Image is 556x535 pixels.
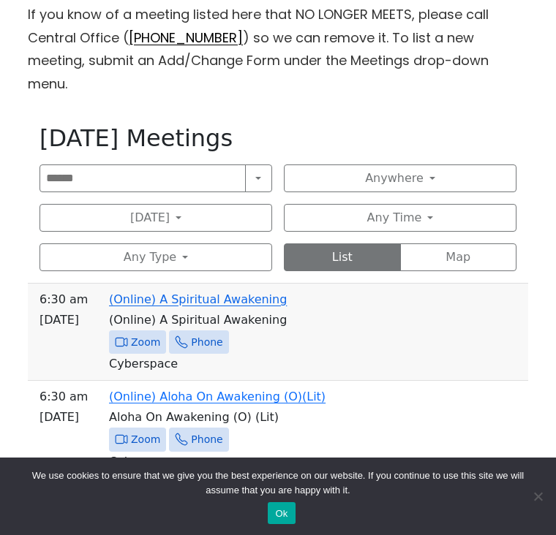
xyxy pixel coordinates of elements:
span: 6:30 AM [40,387,88,407]
span: 6:30 AM [40,289,88,310]
button: Ok [268,502,295,524]
button: Map [400,243,517,271]
button: Search [245,164,272,192]
button: List [284,243,401,271]
span: [DATE] [40,407,88,428]
input: Search [40,164,246,192]
button: Any Time [284,204,516,232]
td: Cyberspace [34,452,522,472]
button: Anywhere [284,164,516,192]
h1: [DATE] Meetings [40,124,516,152]
span: Phone [191,333,222,352]
td: Aloha On Awakening (O) (Lit) [34,407,522,428]
a: (Online) A Spiritual Awakening [109,292,287,306]
span: [DATE] [40,310,88,330]
span: Zoom [131,333,160,352]
td: Cyberspace [34,354,522,374]
a: (Online) Aloha On Awakening (O)(Lit) [109,390,326,403]
span: Zoom [131,430,160,449]
a: [PHONE_NUMBER] [129,29,243,47]
button: [DATE] [40,204,272,232]
span: Phone [191,430,222,449]
td: (Online) A Spiritual Awakening [34,310,522,330]
span: We use cookies to ensure that we give you the best experience on our website. If you continue to ... [22,468,534,498]
p: If you know of a meeting listed here that NO LONGER MEETS, please call Central Office ( ) so we c... [28,3,528,95]
span: No [530,489,545,504]
button: Any Type [40,243,272,271]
